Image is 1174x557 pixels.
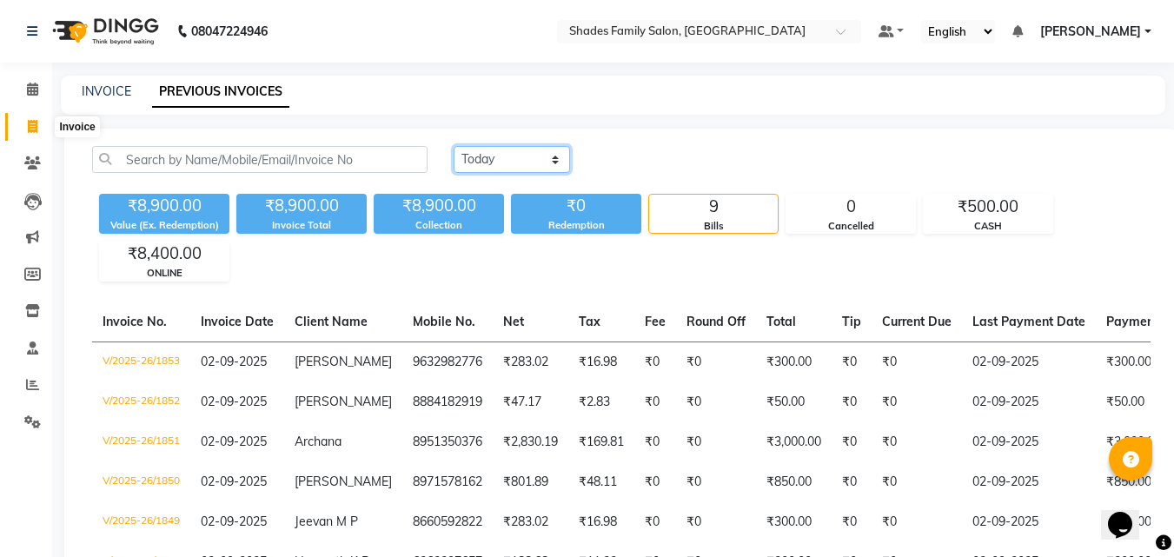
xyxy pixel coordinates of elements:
span: Last Payment Date [972,314,1085,329]
td: ₹0 [676,462,756,502]
b: 08047224946 [191,7,268,56]
div: Cancelled [786,219,915,234]
td: 8884182919 [402,382,493,422]
td: ₹3,000.00 [756,422,832,462]
td: 8971578162 [402,462,493,502]
span: [PERSON_NAME] [295,474,392,489]
td: ₹0 [676,502,756,542]
span: [PERSON_NAME] [295,394,392,409]
td: ₹0 [634,462,676,502]
input: Search by Name/Mobile/Email/Invoice No [92,146,428,173]
td: ₹50.00 [756,382,832,422]
span: 02-09-2025 [201,434,267,449]
img: logo [44,7,163,56]
span: Archana [295,434,342,449]
span: 02-09-2025 [201,474,267,489]
div: ONLINE [100,266,229,281]
td: ₹801.89 [493,462,568,502]
td: 02-09-2025 [962,382,1096,422]
span: Invoice No. [103,314,167,329]
div: Collection [374,218,504,233]
td: ₹0 [832,502,872,542]
iframe: chat widget [1101,487,1157,540]
td: ₹300.00 [756,502,832,542]
td: ₹0 [634,382,676,422]
td: 02-09-2025 [962,462,1096,502]
td: V/2025-26/1851 [92,422,190,462]
div: 0 [786,195,915,219]
td: ₹16.98 [568,341,634,382]
div: CASH [924,219,1052,234]
td: ₹0 [832,462,872,502]
td: ₹2,830.19 [493,422,568,462]
td: ₹169.81 [568,422,634,462]
td: ₹0 [676,422,756,462]
span: 02-09-2025 [201,394,267,409]
td: V/2025-26/1852 [92,382,190,422]
td: 9632982776 [402,341,493,382]
span: Round Off [686,314,746,329]
span: Fee [645,314,666,329]
td: ₹2.83 [568,382,634,422]
span: Jeevan M P [295,514,358,529]
td: ₹0 [872,462,962,502]
td: V/2025-26/1849 [92,502,190,542]
td: ₹47.17 [493,382,568,422]
div: ₹8,900.00 [374,194,504,218]
span: Net [503,314,524,329]
td: ₹0 [676,341,756,382]
span: Total [766,314,796,329]
td: ₹0 [634,341,676,382]
a: PREVIOUS INVOICES [152,76,289,108]
span: 02-09-2025 [201,354,267,369]
div: 9 [649,195,778,219]
div: ₹8,900.00 [99,194,229,218]
span: Client Name [295,314,368,329]
div: ₹0 [511,194,641,218]
a: INVOICE [82,83,131,99]
span: Invoice Date [201,314,274,329]
td: 02-09-2025 [962,341,1096,382]
span: Current Due [882,314,952,329]
td: ₹0 [634,502,676,542]
div: ₹8,400.00 [100,242,229,266]
td: ₹16.98 [568,502,634,542]
td: ₹283.02 [493,502,568,542]
div: Redemption [511,218,641,233]
td: 8951350376 [402,422,493,462]
td: ₹0 [872,502,962,542]
div: Invoice Total [236,218,367,233]
div: Bills [649,219,778,234]
td: ₹0 [832,341,872,382]
span: [PERSON_NAME] [1040,23,1141,41]
td: ₹48.11 [568,462,634,502]
td: ₹0 [634,422,676,462]
div: Value (Ex. Redemption) [99,218,229,233]
div: ₹500.00 [924,195,1052,219]
td: ₹0 [872,382,962,422]
div: Invoice [55,116,99,137]
td: 02-09-2025 [962,422,1096,462]
span: Tax [579,314,600,329]
span: 02-09-2025 [201,514,267,529]
span: Mobile No. [413,314,475,329]
td: ₹0 [676,382,756,422]
td: ₹300.00 [756,341,832,382]
td: ₹0 [832,422,872,462]
td: V/2025-26/1853 [92,341,190,382]
td: 8660592822 [402,502,493,542]
td: 02-09-2025 [962,502,1096,542]
div: ₹8,900.00 [236,194,367,218]
td: ₹0 [872,422,962,462]
td: ₹0 [872,341,962,382]
td: V/2025-26/1850 [92,462,190,502]
span: Tip [842,314,861,329]
span: [PERSON_NAME] [295,354,392,369]
td: ₹283.02 [493,341,568,382]
td: ₹0 [832,382,872,422]
td: ₹850.00 [756,462,832,502]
